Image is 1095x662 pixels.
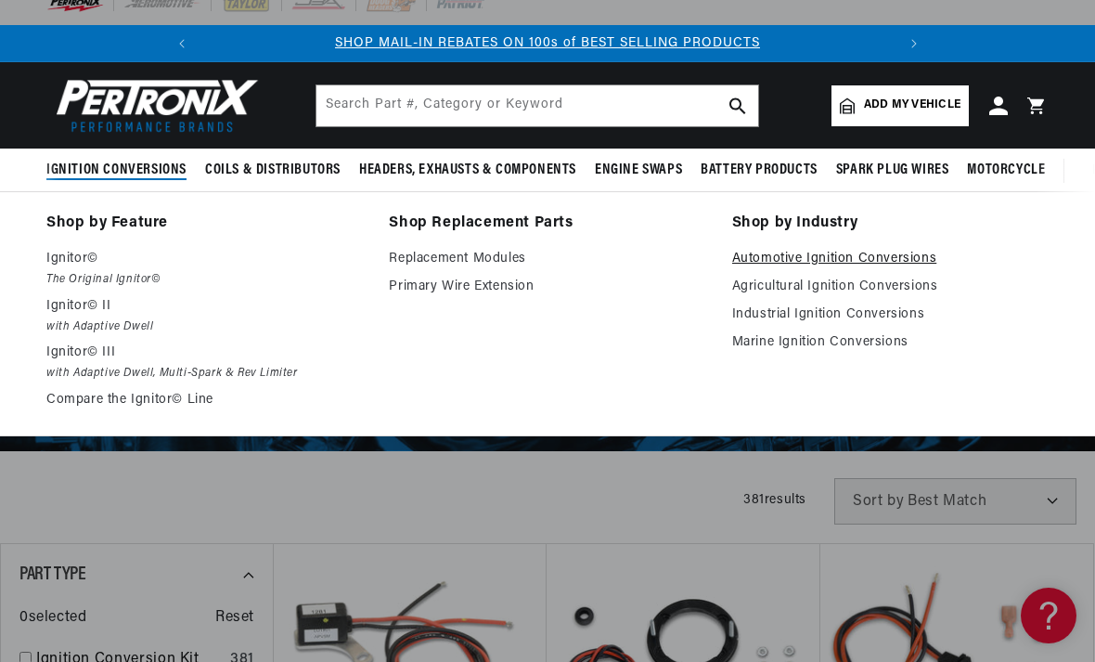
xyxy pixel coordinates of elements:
[200,33,895,54] div: Announcement
[732,211,1049,237] a: Shop by Industry
[46,161,187,180] span: Ignition Conversions
[46,248,363,290] a: Ignitor© The Original Ignitor©
[389,211,705,237] a: Shop Replacement Parts
[834,478,1076,525] select: Sort by
[350,149,586,192] summary: Headers, Exhausts & Components
[19,606,86,630] span: 0 selected
[46,270,363,290] em: The Original Ignitor©
[717,85,758,126] button: search button
[335,36,760,50] a: SHOP MAIL-IN REBATES ON 100s of BEST SELLING PRODUCTS
[732,276,1049,298] a: Agricultural Ignition Conversions
[389,248,705,270] a: Replacement Modules
[691,149,827,192] summary: Battery Products
[215,606,254,630] span: Reset
[359,161,576,180] span: Headers, Exhausts & Components
[46,73,260,137] img: Pertronix
[836,161,949,180] span: Spark Plug Wires
[958,149,1054,192] summary: Motorcycle
[827,149,959,192] summary: Spark Plug Wires
[46,295,363,318] p: Ignitor© II
[389,276,705,298] a: Primary Wire Extension
[864,97,960,114] span: Add my vehicle
[46,248,363,270] p: Ignitor©
[701,161,818,180] span: Battery Products
[46,364,363,383] em: with Adaptive Dwell, Multi-Spark & Rev Limiter
[46,211,363,237] a: Shop by Feature
[196,149,350,192] summary: Coils & Distributors
[831,85,969,126] a: Add my vehicle
[46,389,363,411] a: Compare the Ignitor© Line
[732,248,1049,270] a: Automotive Ignition Conversions
[205,161,341,180] span: Coils & Distributors
[732,331,1049,354] a: Marine Ignition Conversions
[163,25,200,62] button: Translation missing: en.sections.announcements.previous_announcement
[586,149,691,192] summary: Engine Swaps
[967,161,1045,180] span: Motorcycle
[46,342,363,364] p: Ignitor© III
[853,494,904,509] span: Sort by
[46,342,363,383] a: Ignitor© III with Adaptive Dwell, Multi-Spark & Rev Limiter
[595,161,682,180] span: Engine Swaps
[316,85,758,126] input: Search Part #, Category or Keyword
[19,565,85,584] span: Part Type
[732,304,1049,326] a: Industrial Ignition Conversions
[895,25,933,62] button: Translation missing: en.sections.announcements.next_announcement
[46,295,363,337] a: Ignitor© II with Adaptive Dwell
[743,493,806,507] span: 381 results
[200,33,895,54] div: 1 of 2
[46,149,196,192] summary: Ignition Conversions
[46,318,363,337] em: with Adaptive Dwell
